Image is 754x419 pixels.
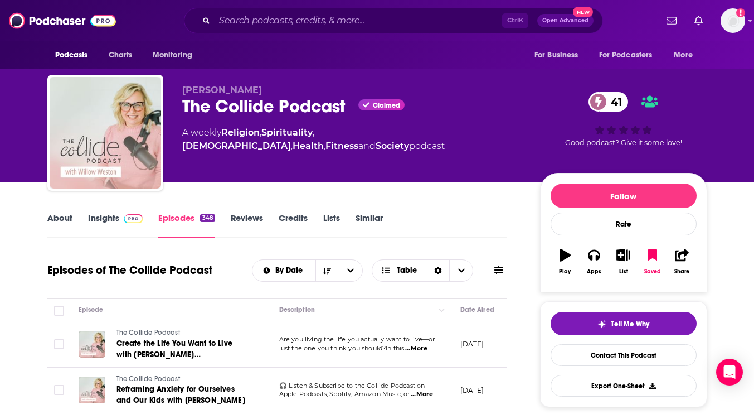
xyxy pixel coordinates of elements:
[88,213,143,238] a: InsightsPodchaser Pro
[279,335,435,343] span: Are you living the life you actually want to live—or
[580,242,609,282] button: Apps
[460,339,484,349] p: [DATE]
[587,268,601,275] div: Apps
[182,141,291,151] a: [DEMOGRAPHIC_DATA]
[540,85,707,154] div: 41Good podcast? Give it some love!
[54,339,64,349] span: Toggle select row
[252,267,315,274] button: open menu
[435,304,449,317] button: Column Actions
[116,328,250,338] a: The Collide Podcast
[599,47,653,63] span: For Podcasters
[260,127,261,138] span: ,
[721,8,745,33] button: Show profile menu
[50,77,161,189] img: The Collide Podcast
[426,260,449,281] div: Sort Direction
[116,338,250,360] a: Create the Life You Want to Live with [PERSON_NAME] [PERSON_NAME]
[565,138,682,147] span: Good podcast? Give it some love!
[315,260,339,281] button: Sort Direction
[736,8,745,17] svg: Add a profile image
[145,45,207,66] button: open menu
[9,10,116,31] img: Podchaser - Follow, Share and Rate Podcasts
[116,384,245,405] span: Reframing Anxiety for Ourselves and Our Kids with [PERSON_NAME]
[153,47,192,63] span: Monitoring
[182,126,522,153] div: A weekly podcast
[619,268,628,275] div: List
[376,141,409,151] a: Society
[460,303,494,316] div: Date Aired
[573,7,593,17] span: New
[79,303,104,316] div: Episode
[588,92,628,112] a: 41
[373,103,400,108] span: Claimed
[325,141,358,151] a: Fitness
[55,47,88,63] span: Podcasts
[275,267,307,274] span: By Date
[460,386,484,395] p: [DATE]
[721,8,745,33] img: User Profile
[609,242,638,282] button: List
[339,260,362,281] button: open menu
[182,85,262,95] span: [PERSON_NAME]
[116,374,250,384] a: The Collide Podcast
[356,213,383,238] a: Similar
[313,127,314,138] span: ,
[47,263,212,277] h1: Episodes of The Collide Podcast
[551,184,697,208] button: Follow
[47,45,103,66] button: open menu
[690,11,707,30] a: Show notifications dropdown
[116,339,232,370] span: Create the Life You Want to Live with [PERSON_NAME] [PERSON_NAME]
[600,92,628,112] span: 41
[221,127,260,138] a: Religion
[252,259,363,282] h2: Choose List sort
[323,213,340,238] a: Lists
[372,259,474,282] button: Choose View
[215,12,502,30] input: Search podcasts, credits, & more...
[667,242,696,282] button: Share
[537,14,594,27] button: Open AdvancedNew
[551,312,697,335] button: tell me why sparkleTell Me Why
[279,382,425,389] span: 🎧 Listen & Subscribe to the Collide Podcast on
[158,213,215,238] a: Episodes348
[721,8,745,33] span: Logged in as Andrea1206
[542,18,588,23] span: Open Advanced
[184,8,603,33] div: Search podcasts, credits, & more...
[551,375,697,397] button: Export One-Sheet
[666,45,707,66] button: open menu
[279,303,315,316] div: Description
[358,141,376,151] span: and
[502,13,528,28] span: Ctrl K
[611,320,649,329] span: Tell Me Why
[551,213,697,235] div: Rate
[279,390,410,398] span: Apple Podcasts, Spotify, Amazon Music, or
[47,213,72,238] a: About
[291,141,293,151] span: ,
[527,45,592,66] button: open menu
[293,141,324,151] a: Health
[101,45,139,66] a: Charts
[674,47,693,63] span: More
[597,320,606,329] img: tell me why sparkle
[279,344,405,352] span: just the one you think you should?In this
[116,329,180,336] span: The Collide Podcast
[551,242,580,282] button: Play
[551,344,697,366] a: Contact This Podcast
[411,390,433,399] span: ...More
[109,47,133,63] span: Charts
[116,375,180,383] span: The Collide Podcast
[644,268,661,275] div: Saved
[54,385,64,395] span: Toggle select row
[116,384,250,406] a: Reframing Anxiety for Ourselves and Our Kids with [PERSON_NAME]
[674,268,689,275] div: Share
[124,214,143,223] img: Podchaser Pro
[534,47,578,63] span: For Business
[405,344,427,353] span: ...More
[716,359,743,386] div: Open Intercom Messenger
[592,45,669,66] button: open menu
[261,127,313,138] a: Spirituality
[231,213,263,238] a: Reviews
[279,213,308,238] a: Credits
[200,214,215,222] div: 348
